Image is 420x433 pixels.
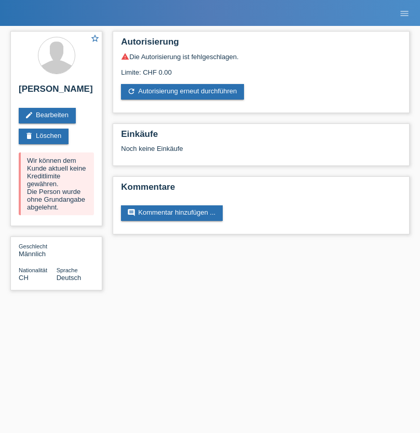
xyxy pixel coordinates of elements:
div: Die Autorisierung ist fehlgeschlagen. [121,52,401,61]
h2: [PERSON_NAME] [19,84,94,100]
i: menu [399,8,410,19]
a: deleteLöschen [19,129,69,144]
a: commentKommentar hinzufügen ... [121,205,223,221]
i: star_border [90,34,100,43]
span: Sprache [57,267,78,273]
span: Deutsch [57,274,82,282]
div: Wir können dem Kunde aktuell keine Kreditlimite gewähren. Die Person wurde ohne Grundangabe abgel... [19,152,94,215]
span: Nationalität [19,267,47,273]
h2: Einkäufe [121,129,401,145]
h2: Kommentare [121,182,401,198]
h2: Autorisierung [121,37,401,52]
div: Noch keine Einkäufe [121,145,401,160]
a: menu [394,10,415,16]
i: edit [25,111,33,119]
span: Geschlecht [19,243,47,249]
i: refresh [127,87,136,95]
a: star_border [90,34,100,45]
i: comment [127,208,136,217]
div: Limite: CHF 0.00 [121,61,401,76]
i: warning [121,52,129,61]
i: delete [25,132,33,140]
div: Männlich [19,242,57,258]
a: refreshAutorisierung erneut durchführen [121,84,244,100]
span: Schweiz [19,274,29,282]
a: editBearbeiten [19,108,76,123]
